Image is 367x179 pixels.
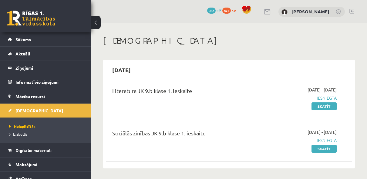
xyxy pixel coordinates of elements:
a: [PERSON_NAME] [291,8,329,15]
a: Maksājumi [8,157,83,171]
span: Digitālie materiāli [15,148,52,153]
a: Digitālie materiāli [8,143,83,157]
legend: Informatīvie ziņojumi [15,75,83,89]
span: Iesniegta [268,95,337,101]
h2: [DATE] [106,63,137,77]
a: Izlabotās [9,131,85,137]
span: xp [232,8,236,12]
img: Anastasija Velde [281,9,288,15]
div: Literatūra JK 9.b klase 1. ieskaite [112,87,259,98]
span: 872 [222,8,231,14]
legend: Maksājumi [15,157,83,171]
span: Aktuāli [15,51,30,56]
div: Sociālās zinības JK 9.b klase 1. ieskaite [112,129,259,140]
span: [DATE] - [DATE] [308,87,337,93]
span: [DATE] - [DATE] [308,129,337,135]
a: Sākums [8,32,83,46]
span: Iesniegta [268,137,337,144]
span: mP [217,8,221,12]
span: [DEMOGRAPHIC_DATA] [15,108,63,113]
a: Aktuāli [8,47,83,61]
span: Neizpildītās [9,124,35,129]
h1: [DEMOGRAPHIC_DATA] [103,35,355,46]
a: [DEMOGRAPHIC_DATA] [8,104,83,118]
a: Mācību resursi [8,89,83,103]
a: Informatīvie ziņojumi [8,75,83,89]
a: Ziņojumi [8,61,83,75]
a: Rīgas 1. Tālmācības vidusskola [7,11,55,26]
a: Skatīt [311,102,337,110]
a: 962 mP [207,8,221,12]
span: Sākums [15,37,31,42]
span: 962 [207,8,216,14]
a: Neizpildītās [9,124,85,129]
a: Skatīt [311,145,337,153]
span: Izlabotās [9,132,27,137]
a: 872 xp [222,8,239,12]
span: Mācību resursi [15,94,45,99]
legend: Ziņojumi [15,61,83,75]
